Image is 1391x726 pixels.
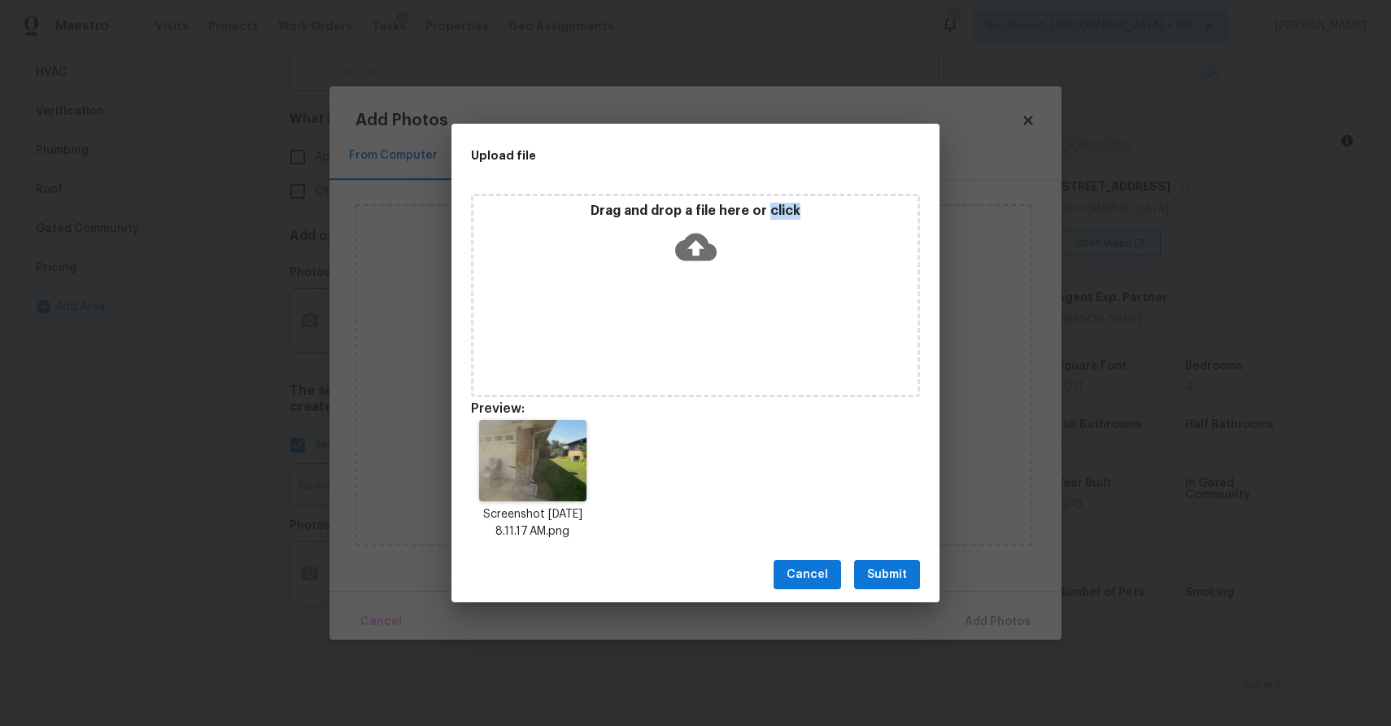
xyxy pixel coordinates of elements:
[479,420,587,501] img: KjMoKWfZOYwAAAABJRU5ErkJggg==
[787,565,828,585] span: Cancel
[473,203,918,220] p: Drag and drop a file here or click
[774,560,841,590] button: Cancel
[854,560,920,590] button: Submit
[867,565,907,585] span: Submit
[471,147,847,164] h2: Upload file
[471,506,595,540] p: Screenshot [DATE] 8.11.17 AM.png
